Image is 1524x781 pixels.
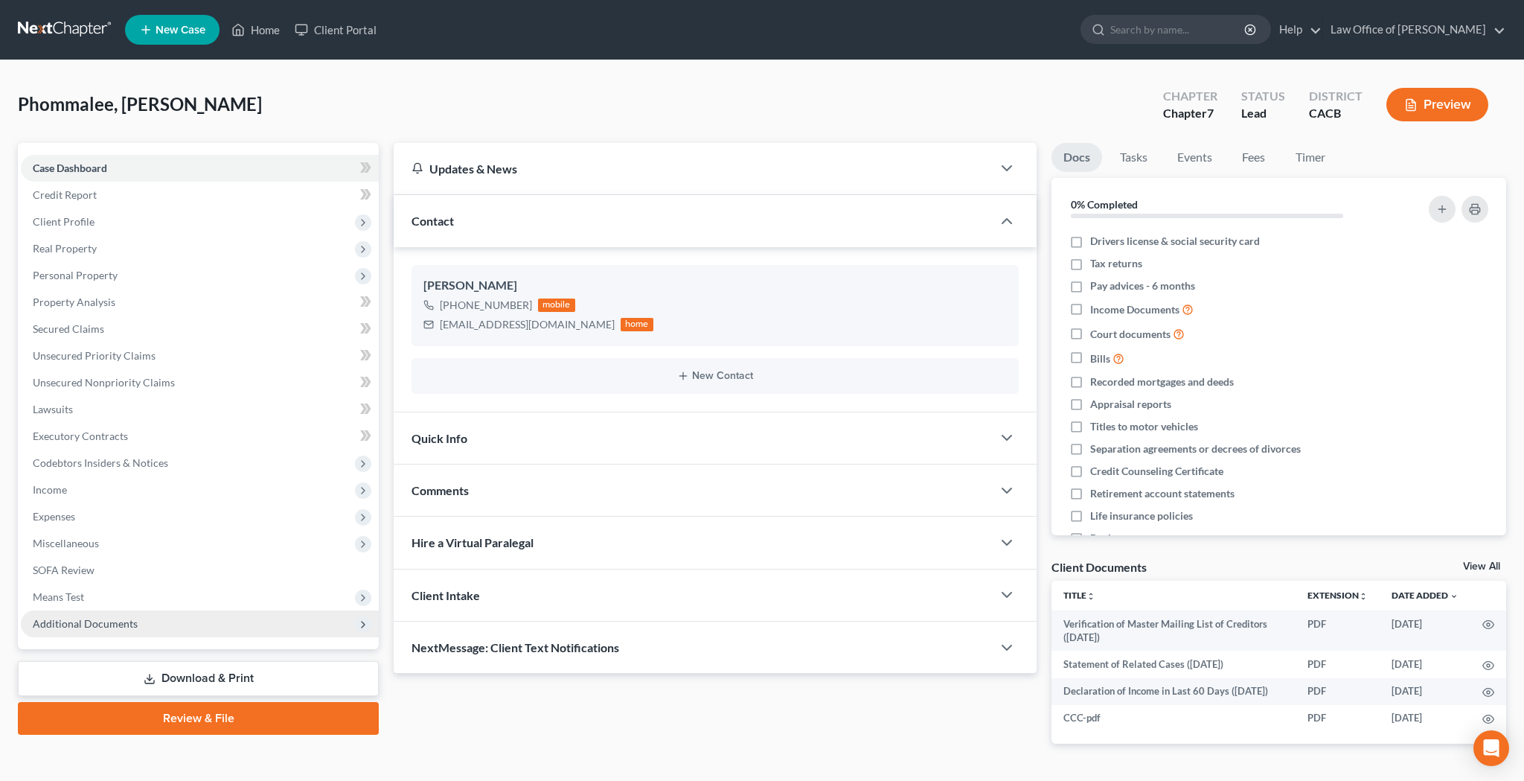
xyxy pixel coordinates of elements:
a: Fees [1230,143,1278,172]
span: Drivers license & social security card [1090,234,1260,249]
input: Search by name... [1110,16,1246,43]
a: Extensionunfold_more [1307,590,1368,601]
span: Additional Documents [33,617,138,630]
div: District [1309,88,1363,105]
a: Home [224,16,287,43]
a: Lawsuits [21,396,379,423]
span: Credit Report [33,188,97,201]
a: Docs [1051,143,1102,172]
a: Date Added expand_more [1392,590,1459,601]
a: Executory Contracts [21,423,379,450]
span: Means Test [33,590,84,603]
span: Tax returns [1090,256,1142,271]
span: Retirement account statements [1090,486,1235,501]
span: Hire a Virtual Paralegal [412,535,534,549]
span: Titles to motor vehicles [1090,419,1198,434]
span: Bank statements [1090,531,1167,546]
a: Secured Claims [21,316,379,342]
div: Lead [1241,105,1285,122]
td: [DATE] [1380,611,1470,651]
div: Open Intercom Messenger [1473,730,1509,766]
td: Declaration of Income in Last 60 Days ([DATE]) [1051,678,1296,705]
span: Credit Counseling Certificate [1090,464,1223,479]
span: Bills [1090,351,1110,366]
a: Review & File [18,702,379,735]
a: Unsecured Priority Claims [21,342,379,369]
span: Unsecured Priority Claims [33,349,156,362]
div: mobile [538,299,575,312]
td: PDF [1296,651,1380,678]
a: Case Dashboard [21,155,379,182]
td: PDF [1296,678,1380,705]
span: Life insurance policies [1090,509,1193,523]
div: home [621,318,653,331]
span: NextMessage: Client Text Notifications [412,640,619,654]
span: Expenses [33,510,75,523]
span: Income Documents [1090,302,1179,317]
span: Quick Info [412,431,467,445]
a: Unsecured Nonpriority Claims [21,369,379,396]
i: unfold_more [1086,592,1095,601]
span: Client Profile [33,215,95,228]
a: View All [1463,561,1500,572]
a: Download & Print [18,661,379,696]
div: [EMAIL_ADDRESS][DOMAIN_NAME] [440,317,615,332]
span: Separation agreements or decrees of divorces [1090,441,1301,456]
span: Secured Claims [33,322,104,335]
span: Income [33,483,67,496]
span: Pay advices - 6 months [1090,278,1195,293]
span: Lawsuits [33,403,73,415]
div: Chapter [1163,88,1217,105]
span: SOFA Review [33,564,95,576]
div: Status [1241,88,1285,105]
a: Law Office of [PERSON_NAME] [1323,16,1505,43]
span: Phommalee, [PERSON_NAME] [18,93,262,115]
i: expand_more [1450,592,1459,601]
td: PDF [1296,705,1380,732]
div: Client Documents [1051,559,1147,575]
span: Recorded mortgages and deeds [1090,374,1234,389]
a: Credit Report [21,182,379,208]
td: CCC-pdf [1051,705,1296,732]
td: Statement of Related Cases ([DATE]) [1051,651,1296,678]
span: Appraisal reports [1090,397,1171,412]
span: Personal Property [33,269,118,281]
a: Timer [1284,143,1337,172]
span: Property Analysis [33,296,115,308]
a: SOFA Review [21,557,379,584]
a: Titleunfold_more [1063,590,1095,601]
span: Case Dashboard [33,162,107,174]
div: Updates & News [412,161,974,176]
button: New Contact [423,370,1007,382]
span: Court documents [1090,327,1171,342]
span: Codebtors Insiders & Notices [33,456,168,469]
a: Client Portal [287,16,384,43]
span: Contact [412,214,454,228]
span: Comments [412,483,469,497]
td: [DATE] [1380,651,1470,678]
div: [PERSON_NAME] [423,277,1007,295]
div: Chapter [1163,105,1217,122]
span: 7 [1207,106,1214,120]
a: Property Analysis [21,289,379,316]
strong: 0% Completed [1071,198,1138,211]
div: [PHONE_NUMBER] [440,298,532,313]
a: Help [1272,16,1322,43]
span: Client Intake [412,588,480,602]
div: CACB [1309,105,1363,122]
td: PDF [1296,611,1380,651]
span: New Case [156,25,205,36]
td: [DATE] [1380,678,1470,705]
span: Executory Contracts [33,430,128,442]
a: Tasks [1108,143,1159,172]
td: [DATE] [1380,705,1470,732]
td: Verification of Master Mailing List of Creditors ([DATE]) [1051,611,1296,651]
i: unfold_more [1359,592,1368,601]
span: Miscellaneous [33,537,99,549]
a: Events [1165,143,1224,172]
span: Unsecured Nonpriority Claims [33,376,175,389]
button: Preview [1386,88,1488,121]
span: Real Property [33,242,97,255]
